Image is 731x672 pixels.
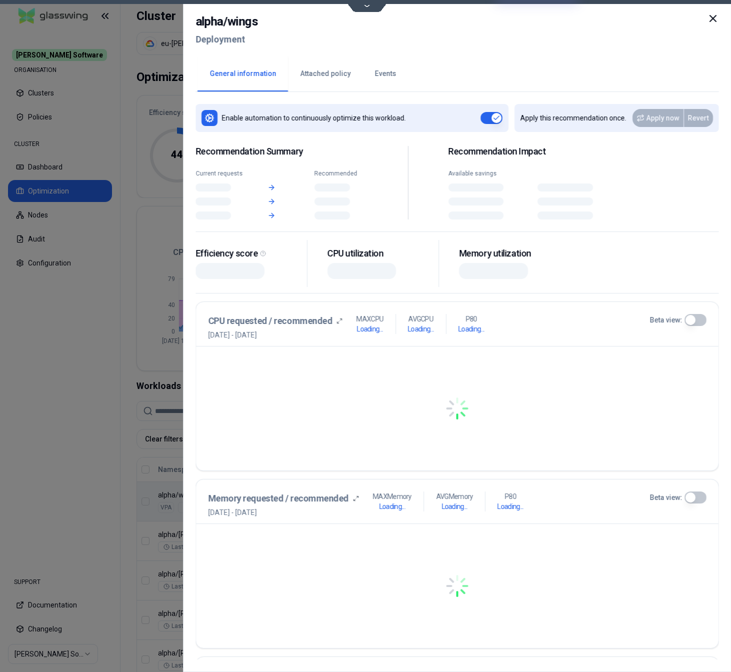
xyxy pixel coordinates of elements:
h1: Loading... [441,501,467,511]
label: Beta view: [649,492,682,502]
p: P80 [504,491,516,501]
h1: Loading... [356,324,382,334]
div: Current requests [195,169,249,177]
h3: CPU requested / recommended [208,314,332,328]
button: Events [362,56,408,91]
h3: Memory requested / recommended [208,491,349,505]
div: Available savings [448,169,531,177]
h1: Loading... [458,324,484,334]
span: [DATE] - [DATE] [208,507,359,517]
div: Memory utilization [459,248,562,259]
h2: alpha / wings [195,12,257,30]
h2: Deployment [195,30,257,48]
div: Recommended [314,169,367,177]
p: AVG Memory [436,491,473,501]
div: CPU utilization [327,248,430,259]
h1: Loading... [407,324,433,334]
span: Recommendation Summary [195,146,368,157]
div: Efficiency score [195,248,299,259]
h2: Recommendation Impact [448,146,620,157]
p: MAX CPU [356,314,383,324]
span: [DATE] - [DATE] [208,330,342,340]
p: Apply this recommendation once. [520,113,626,123]
h1: Loading... [497,501,523,511]
button: Attached policy [288,56,362,91]
label: Beta view: [649,315,682,325]
button: General information [197,56,288,91]
p: MAX Memory [372,491,411,501]
p: Enable automation to continuously optimize this workload. [221,113,405,123]
h1: Loading... [379,501,405,511]
p: P80 [465,314,477,324]
p: AVG CPU [408,314,433,324]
